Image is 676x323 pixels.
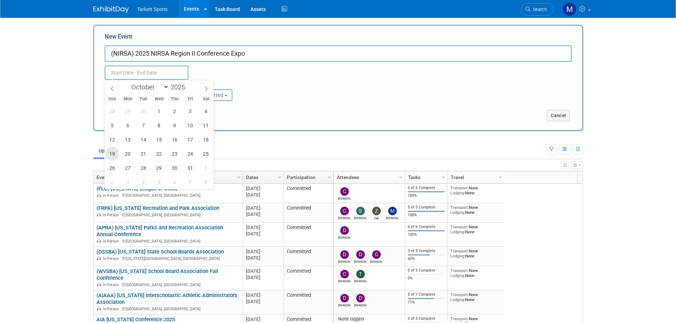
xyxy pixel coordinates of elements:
[450,205,501,215] div: None None
[121,161,135,175] span: October 27, 2025
[277,174,282,180] span: Column Settings
[168,147,182,161] span: October 23, 2025
[260,293,262,298] span: -
[340,294,349,302] img: Donny Jones
[97,192,240,198] div: [GEOGRAPHIC_DATA], [GEOGRAPHIC_DATA]
[199,161,213,175] span: November 1, 2025
[105,133,119,146] span: October 12, 2025
[287,171,329,183] a: Participation
[97,224,223,238] a: (APRA) [US_STATE] Parks and Recreation Association Annual Conference
[370,215,383,220] div: Zak Sigler
[183,161,197,175] span: October 31, 2025
[152,104,166,118] span: October 1, 2025
[408,276,445,281] div: 0%
[408,232,445,237] div: 100%
[338,196,351,200] div: Chris Wedge
[97,238,240,244] div: [GEOGRAPHIC_DATA], [GEOGRAPHIC_DATA]
[260,268,262,274] span: -
[408,171,443,183] a: Tasks
[121,175,135,189] span: November 3, 2025
[246,255,280,261] div: [DATE]
[199,133,213,146] span: October 18, 2025
[137,133,150,146] span: October 14, 2025
[340,250,349,259] img: David Ross
[408,249,445,254] div: 3 of 5 Complete
[199,118,213,132] span: October 11, 2025
[137,161,150,175] span: October 28, 2025
[370,259,383,263] div: Chris Patton
[440,171,447,182] a: Column Settings
[183,147,197,161] span: October 24, 2025
[338,302,351,307] div: Donny Jones
[450,297,465,302] span: Lodging:
[103,307,121,311] span: In-Person
[97,255,240,261] div: [US_STATE][GEOGRAPHIC_DATA], [GEOGRAPHIC_DATA]
[121,133,135,146] span: October 13, 2025
[97,212,240,218] div: [GEOGRAPHIC_DATA], [GEOGRAPHIC_DATA]
[105,147,119,161] span: October 19, 2025
[388,207,397,215] img: Mathieu Martel
[183,175,197,189] span: November 7, 2025
[105,175,119,189] span: November 2, 2025
[121,118,135,132] span: October 6, 2025
[356,250,365,259] img: Dennis Regan
[105,104,119,118] span: September 28, 2025
[354,302,367,307] div: David Dwyer
[521,3,554,16] a: Search
[498,174,503,180] span: Column Settings
[338,235,351,239] div: David Dwyer
[246,185,280,191] div: [DATE]
[97,256,101,260] img: In-Person Event
[183,118,197,132] span: October 10, 2025
[168,104,182,118] span: October 2, 2025
[408,316,445,321] div: 0 of 5 Complete
[338,215,351,220] div: Chris Wedge
[97,239,101,243] img: In-Person Event
[169,83,190,91] input: Year
[105,80,174,89] div: Attendance / Format:
[326,174,332,180] span: Column Settings
[325,171,333,182] a: Column Settings
[260,249,262,254] span: -
[450,273,465,278] span: Lodging:
[450,229,465,234] span: Lodging:
[97,283,101,286] img: In-Person Event
[284,247,333,266] td: Committed
[105,45,572,62] input: Name of Trade Show / Conference
[340,270,349,278] img: Connor Schlegel
[450,268,501,278] div: None None
[336,316,402,322] div: None tagged
[284,184,333,203] td: Committed
[531,7,547,12] span: Search
[121,147,135,161] span: October 20, 2025
[260,205,262,211] span: -
[137,104,150,118] span: September 30, 2025
[260,225,262,230] span: -
[372,250,381,259] img: Chris Patton
[450,205,469,210] span: Transport:
[450,185,501,196] div: None None
[408,256,445,261] div: 60%
[137,147,150,161] span: October 21, 2025
[93,6,129,13] img: ExhibitDay
[168,161,182,175] span: October 30, 2025
[103,239,121,244] span: In-Person
[408,292,445,297] div: 5 of 7 Complete
[236,174,242,180] span: Column Settings
[450,190,465,195] span: Lodging:
[137,175,150,189] span: November 4, 2025
[563,2,576,16] img: Mathieu Martel
[450,185,469,190] span: Transport:
[284,266,333,290] td: Committed
[103,213,121,217] span: In-Person
[137,118,150,132] span: October 7, 2025
[103,256,121,261] span: In-Person
[97,306,240,312] div: [GEOGRAPHIC_DATA], [GEOGRAPHIC_DATA]
[152,118,166,132] span: October 8, 2025
[284,290,333,314] td: Committed
[338,259,351,263] div: David Ross
[408,185,445,190] div: 6 of 6 Complete
[97,292,237,305] a: (AIAAA) [US_STATE] Interscholastic Athletic Administrators Association
[105,66,188,80] input: Start Date - End Date
[151,97,167,101] span: Wed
